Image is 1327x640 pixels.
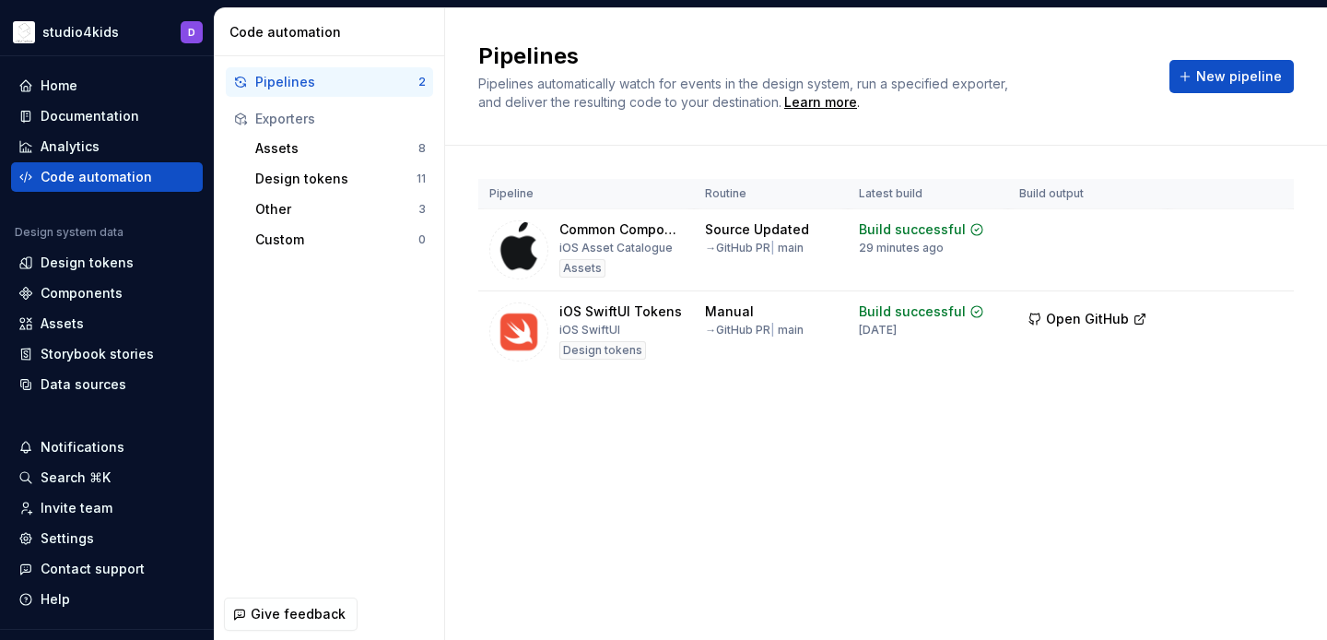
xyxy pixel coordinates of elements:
[42,23,119,41] div: studio4kids
[4,12,210,52] button: studio4kidsD
[478,41,1147,71] h2: Pipelines
[41,137,100,156] div: Analytics
[559,241,673,255] div: iOS Asset Catalogue
[11,370,203,399] a: Data sources
[705,220,809,239] div: Source Updated
[559,341,646,360] div: Design tokens
[848,179,1008,209] th: Latest build
[781,96,860,110] span: .
[226,67,433,97] button: Pipelines2
[188,25,195,40] div: D
[41,375,126,394] div: Data sources
[248,134,433,163] button: Assets8
[559,323,620,338] div: iOS SwiftUI
[418,141,426,156] div: 8
[1008,179,1168,209] th: Build output
[559,220,683,239] div: Common Components
[255,231,418,249] div: Custom
[705,323,804,338] div: → GitHub PR main
[251,605,346,623] span: Give feedback
[11,433,203,462] button: Notifications
[859,220,966,239] div: Build successful
[1019,314,1156,329] a: Open GitHub
[255,73,418,91] div: Pipelines
[784,93,857,112] a: Learn more
[41,254,134,272] div: Design tokens
[1019,302,1156,336] button: Open GitHub
[41,560,145,578] div: Contact support
[11,309,203,338] a: Assets
[11,248,203,278] a: Design tokens
[11,463,203,492] button: Search ⌘K
[248,164,433,194] button: Design tokens11
[1046,310,1129,328] span: Open GitHub
[770,241,775,255] span: |
[694,179,848,209] th: Routine
[1196,67,1282,86] span: New pipeline
[224,598,358,631] button: Give feedback
[418,232,426,247] div: 0
[417,172,426,186] div: 11
[11,339,203,369] a: Storybook stories
[859,241,944,255] div: 29 minutes ago
[11,524,203,553] a: Settings
[41,345,154,363] div: Storybook stories
[705,241,804,255] div: → GitHub PR main
[255,139,418,158] div: Assets
[859,323,897,338] div: [DATE]
[478,179,694,209] th: Pipeline
[41,284,123,302] div: Components
[478,76,1012,110] span: Pipelines automatically watch for events in the design system, run a specified exporter, and deli...
[11,162,203,192] a: Code automation
[11,585,203,614] button: Help
[11,554,203,584] button: Contact support
[11,101,203,131] a: Documentation
[559,259,605,278] div: Assets
[41,314,84,333] div: Assets
[41,107,139,125] div: Documentation
[229,23,437,41] div: Code automation
[13,21,35,43] img: f1dd3a2a-5342-4756-bcfa-e9eec4c7fc0d.png
[248,195,433,224] button: Other3
[255,110,426,128] div: Exporters
[11,493,203,523] a: Invite team
[559,302,682,321] div: iOS SwiftUI Tokens
[11,279,203,308] a: Components
[15,225,123,240] div: Design system data
[255,200,418,219] div: Other
[41,529,94,548] div: Settings
[41,438,124,456] div: Notifications
[41,590,70,609] div: Help
[705,302,754,321] div: Manual
[41,468,111,487] div: Search ⌘K
[41,168,152,186] div: Code automation
[859,302,966,321] div: Build successful
[41,77,77,95] div: Home
[1169,60,1294,93] button: New pipeline
[41,499,112,517] div: Invite team
[248,225,433,255] button: Custom0
[255,170,417,188] div: Design tokens
[11,71,203,101] a: Home
[770,323,775,337] span: |
[418,202,426,217] div: 3
[11,132,203,161] a: Analytics
[418,75,426,89] div: 2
